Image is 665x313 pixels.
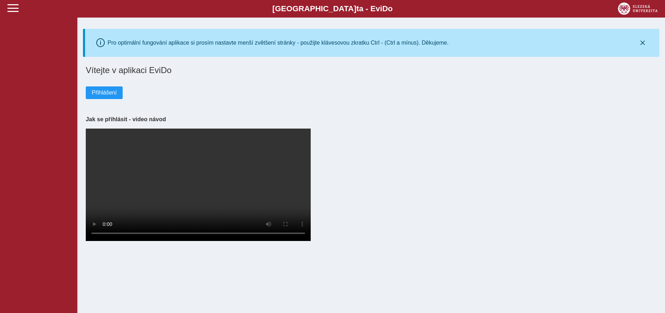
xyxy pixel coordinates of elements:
[388,4,393,13] span: o
[86,129,311,241] video: Your browser does not support the video tag.
[21,4,644,13] b: [GEOGRAPHIC_DATA] a - Evi
[108,40,448,46] div: Pro optimální fungování aplikace si prosím nastavte menší zvětšení stránky - použijte klávesovou ...
[86,86,123,99] button: Přihlášení
[618,2,658,15] img: logo_web_su.png
[86,116,657,123] h3: Jak se přihlásit - video návod
[356,4,359,13] span: t
[92,90,117,96] span: Přihlášení
[382,4,388,13] span: D
[86,65,657,75] h1: Vítejte v aplikaci EviDo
